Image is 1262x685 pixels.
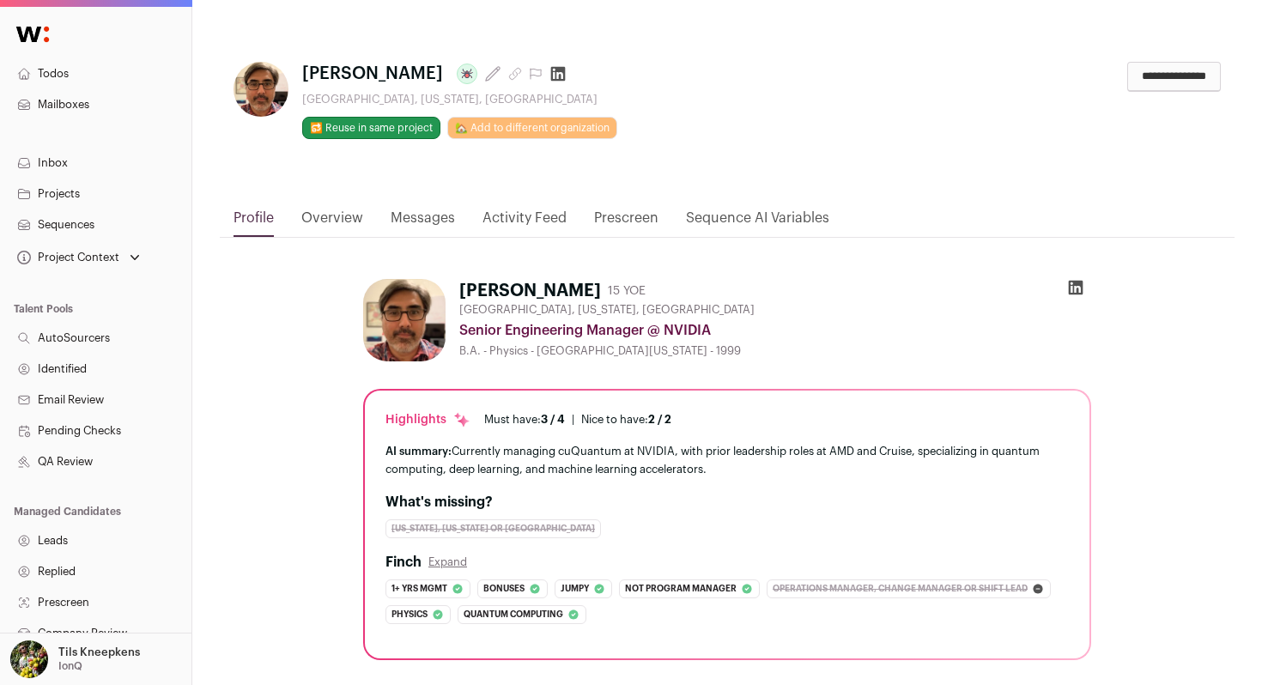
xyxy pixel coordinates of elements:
[447,117,617,139] a: 🏡 Add to different organization
[14,246,143,270] button: Open dropdown
[385,492,1069,512] h2: What's missing?
[302,62,443,86] span: [PERSON_NAME]
[58,659,82,673] p: IonQ
[301,208,363,237] a: Overview
[363,279,446,361] img: c90d2537a7a3523b2a8fe881fe836edb5436a8ff7f9ce36e1425b5a6b4f34092
[385,442,1069,478] div: Currently managing cuQuantum at NVIDIA, with prior leadership roles at AMD and Cruise, specializi...
[302,93,617,106] div: [GEOGRAPHIC_DATA], [US_STATE], [GEOGRAPHIC_DATA]
[385,552,422,573] h2: Finch
[484,413,565,427] div: Must have:
[58,646,140,659] p: Tils Kneepkens
[459,279,601,303] h1: [PERSON_NAME]
[594,208,658,237] a: Prescreen
[391,580,447,597] span: 1+ yrs mgmt
[7,640,143,678] button: Open dropdown
[686,208,829,237] a: Sequence AI Variables
[391,208,455,237] a: Messages
[648,414,671,425] span: 2 / 2
[541,414,565,425] span: 3 / 4
[234,208,274,237] a: Profile
[773,580,1028,597] span: operations manager, change manager or shift lead
[428,555,467,569] button: Expand
[483,580,525,597] span: Bonuses
[561,580,589,597] span: Jumpy
[7,17,58,52] img: Wellfound
[302,117,440,139] button: 🔂 Reuse in same project
[608,282,646,300] div: 15 YOE
[385,519,601,538] div: [US_STATE], [US_STATE] or [GEOGRAPHIC_DATA]
[385,411,470,428] div: Highlights
[459,320,1091,341] div: Senior Engineering Manager @ NVIDIA
[14,251,119,264] div: Project Context
[391,606,428,623] span: Physics
[385,446,452,457] span: AI summary:
[459,344,1091,358] div: B.A. - Physics - [GEOGRAPHIC_DATA][US_STATE] - 1999
[459,303,755,317] span: [GEOGRAPHIC_DATA], [US_STATE], [GEOGRAPHIC_DATA]
[234,62,288,117] img: c90d2537a7a3523b2a8fe881fe836edb5436a8ff7f9ce36e1425b5a6b4f34092
[625,580,737,597] span: Not program manager
[464,606,563,623] span: Quantum computing
[581,413,671,427] div: Nice to have:
[482,208,567,237] a: Activity Feed
[484,413,671,427] ul: |
[10,640,48,678] img: 6689865-medium_jpg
